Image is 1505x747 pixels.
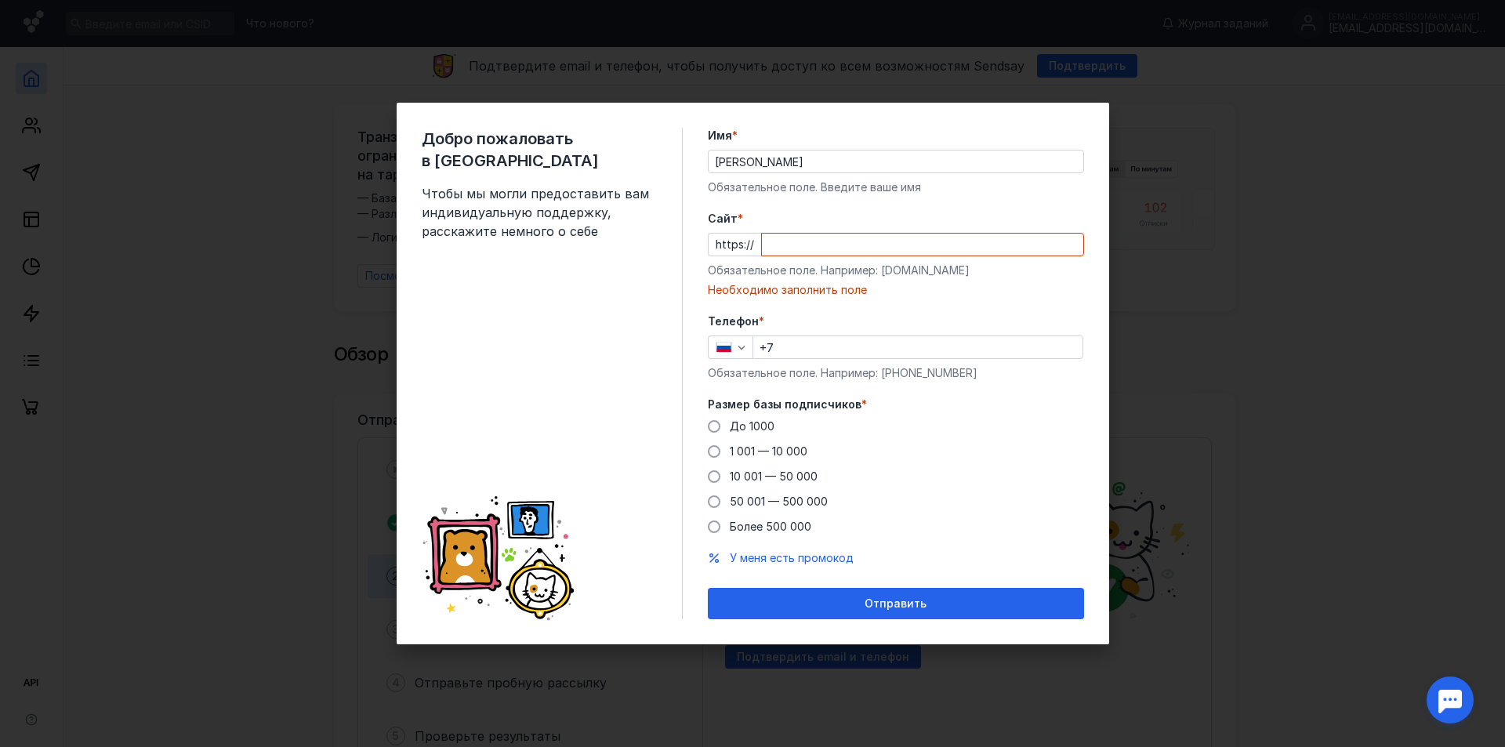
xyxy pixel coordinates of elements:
span: Чтобы мы могли предоставить вам индивидуальную поддержку, расскажите немного о себе [422,184,657,241]
span: Имя [708,128,732,143]
span: Cайт [708,211,738,227]
div: Обязательное поле. Введите ваше имя [708,179,1084,195]
div: Необходимо заполнить поле [708,282,1084,298]
button: Отправить [708,588,1084,619]
div: Обязательное поле. Например: [DOMAIN_NAME] [708,263,1084,278]
span: Размер базы подписчиков [708,397,861,412]
span: Более 500 000 [730,520,811,533]
button: У меня есть промокод [730,550,854,566]
span: 1 001 — 10 000 [730,444,807,458]
span: 50 001 — 500 000 [730,495,828,508]
span: У меня есть промокод [730,551,854,564]
div: Обязательное поле. Например: [PHONE_NUMBER] [708,365,1084,381]
span: Отправить [865,597,927,611]
span: Добро пожаловать в [GEOGRAPHIC_DATA] [422,128,657,172]
span: 10 001 — 50 000 [730,470,818,483]
span: Телефон [708,314,759,329]
span: До 1000 [730,419,774,433]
